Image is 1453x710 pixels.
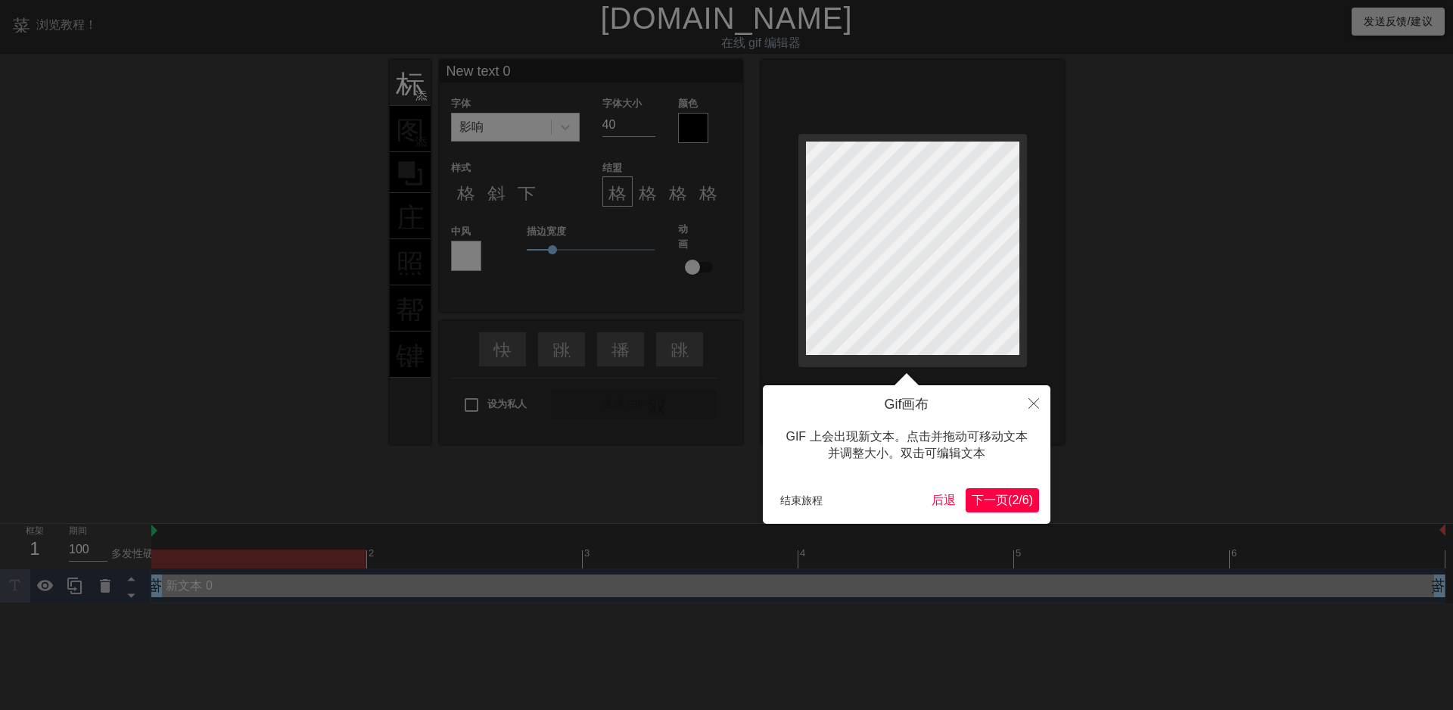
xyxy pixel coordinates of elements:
[780,494,823,506] font: 结束旅程
[1019,494,1022,506] font: /
[972,494,1008,506] font: 下一页
[1012,494,1019,506] font: 2
[1029,494,1033,506] font: )
[1022,494,1029,506] font: 6
[884,397,929,412] font: Gif画布
[932,494,956,506] font: 后退
[1017,385,1050,420] button: 关闭
[786,430,1027,459] font: GIF 上会出现新文本。点击并拖动可移动文本并调整大小。双击可编辑文本
[926,488,962,512] button: 后退
[774,397,1039,413] h4: Gif画布
[774,489,829,512] button: 结束旅程
[966,488,1039,512] button: 下一个
[1008,494,1012,506] font: (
